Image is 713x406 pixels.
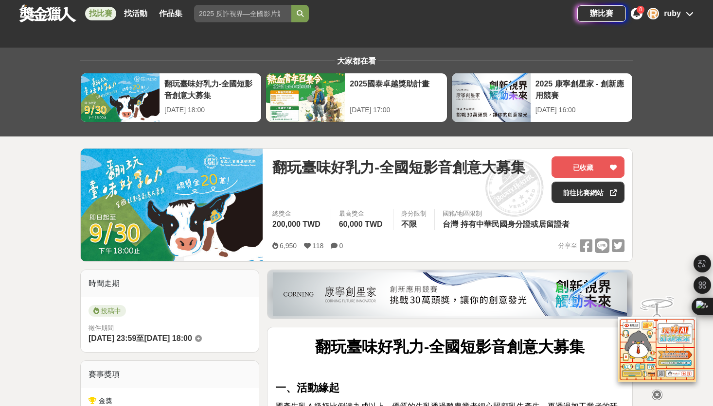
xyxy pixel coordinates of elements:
[552,156,624,178] button: 已收藏
[339,242,343,250] span: 0
[81,149,263,261] img: Cover Image
[85,7,116,20] a: 找比賽
[164,78,256,100] div: 翻玩臺味好乳力-全國短影音創意大募集
[664,8,681,19] div: ruby
[266,73,447,122] a: 2025國泰卓越獎助計畫[DATE] 17:00
[81,270,259,297] div: 時間走期
[335,57,378,65] span: 大家都在看
[350,105,442,115] div: [DATE] 17:00
[339,209,385,219] span: 最高獎金
[272,209,323,219] span: 總獎金
[272,156,525,178] span: 翻玩臺味好乳力-全國短影音創意大募集
[443,209,572,219] div: 國籍/地區限制
[535,105,627,115] div: [DATE] 16:00
[350,78,442,100] div: 2025國泰卓越獎助計畫
[89,324,114,332] span: 徵件期間
[640,7,642,12] span: 8
[155,7,186,20] a: 作品集
[577,5,626,22] a: 辦比賽
[339,220,383,228] span: 60,000 TWD
[535,78,627,100] div: 2025 康寧創星家 - 創新應用競賽
[443,220,458,228] span: 台灣
[558,238,577,253] span: 分享至
[164,105,256,115] div: [DATE] 18:00
[315,338,585,355] strong: 翻玩臺味好乳力-全國短影音創意大募集
[80,73,262,122] a: 翻玩臺味好乳力-全國短影音創意大募集[DATE] 18:00
[451,73,633,122] a: 2025 康寧創星家 - 創新應用競賽[DATE] 16:00
[89,334,136,342] span: [DATE] 23:59
[120,7,151,20] a: 找活動
[81,361,259,388] div: 賽事獎項
[99,397,112,405] span: 金獎
[401,209,427,219] div: 身分限制
[401,220,417,228] span: 不限
[194,5,291,22] input: 2025 反詐視界—全國影片競賽
[647,8,659,19] div: R
[280,242,297,250] span: 6,950
[89,305,126,317] span: 投稿中
[618,317,696,382] img: d2146d9a-e6f6-4337-9592-8cefde37ba6b.png
[312,242,323,250] span: 118
[144,334,192,342] span: [DATE] 18:00
[461,220,570,228] span: 持有中華民國身分證或居留證者
[552,182,624,203] a: 前往比賽網站
[275,382,339,394] strong: 一、活動緣起
[136,334,144,342] span: 至
[273,272,627,316] img: be6ed63e-7b41-4cb8-917a-a53bd949b1b4.png
[272,220,321,228] span: 200,000 TWD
